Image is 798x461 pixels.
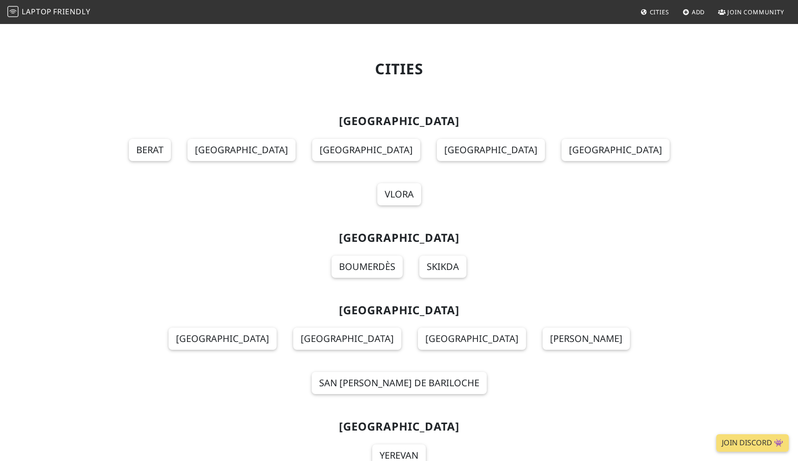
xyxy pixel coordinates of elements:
a: Add [679,4,709,20]
a: Vlora [377,183,421,205]
a: [GEOGRAPHIC_DATA] [169,328,277,350]
a: Skikda [419,256,466,278]
a: Join Discord 👾 [716,434,789,452]
span: Laptop [22,6,52,17]
a: LaptopFriendly LaptopFriendly [7,4,91,20]
a: Berat [129,139,171,161]
h2: [GEOGRAPHIC_DATA] [100,304,698,317]
span: Join Community [727,8,784,16]
h1: Cities [100,60,698,78]
a: Boumerdès [332,256,403,278]
a: [GEOGRAPHIC_DATA] [293,328,401,350]
a: San [PERSON_NAME] de Bariloche [312,372,487,394]
img: LaptopFriendly [7,6,18,17]
a: [GEOGRAPHIC_DATA] [312,139,420,161]
a: [GEOGRAPHIC_DATA] [562,139,670,161]
span: Cities [650,8,669,16]
a: Cities [637,4,673,20]
a: [PERSON_NAME] [543,328,630,350]
h2: [GEOGRAPHIC_DATA] [100,114,698,128]
a: [GEOGRAPHIC_DATA] [418,328,526,350]
h2: [GEOGRAPHIC_DATA] [100,420,698,433]
a: Join Community [714,4,788,20]
a: [GEOGRAPHIC_DATA] [187,139,296,161]
span: Add [692,8,705,16]
span: Friendly [53,6,90,17]
h2: [GEOGRAPHIC_DATA] [100,231,698,245]
a: [GEOGRAPHIC_DATA] [437,139,545,161]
